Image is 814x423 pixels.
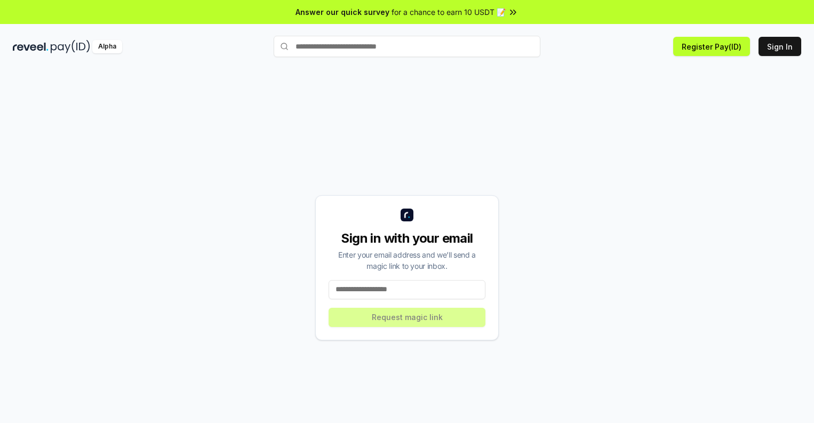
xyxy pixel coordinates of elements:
span: Answer our quick survey [296,6,389,18]
button: Sign In [759,37,801,56]
img: logo_small [401,209,413,221]
div: Alpha [92,40,122,53]
div: Sign in with your email [329,230,485,247]
img: reveel_dark [13,40,49,53]
button: Register Pay(ID) [673,37,750,56]
div: Enter your email address and we’ll send a magic link to your inbox. [329,249,485,272]
img: pay_id [51,40,90,53]
span: for a chance to earn 10 USDT 📝 [392,6,506,18]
